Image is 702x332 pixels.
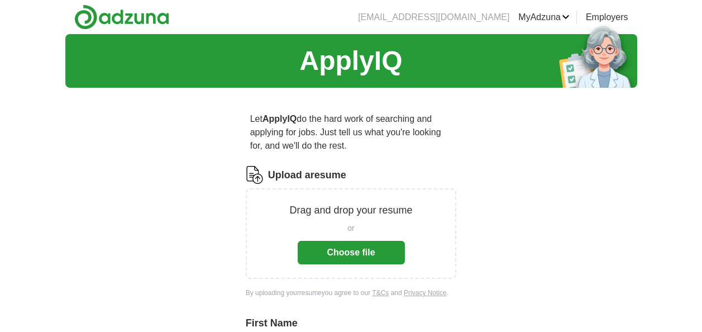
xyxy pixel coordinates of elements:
a: T&Cs [372,289,389,297]
label: First Name [246,316,457,331]
img: CV Icon [246,166,264,184]
p: Drag and drop your resume [289,203,412,218]
label: Upload a resume [268,168,346,183]
li: [EMAIL_ADDRESS][DOMAIN_NAME] [358,11,509,24]
span: or [347,222,354,234]
h1: ApplyIQ [299,41,402,81]
strong: ApplyIQ [262,114,297,124]
a: Employers [586,11,628,24]
p: Let do the hard work of searching and applying for jobs. Just tell us what you're looking for, an... [246,108,457,157]
div: By uploading your resume you agree to our and . [246,288,457,298]
img: Adzuna logo [74,4,169,30]
a: MyAdzuna [518,11,570,24]
a: Privacy Notice [404,289,447,297]
button: Choose file [298,241,405,264]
